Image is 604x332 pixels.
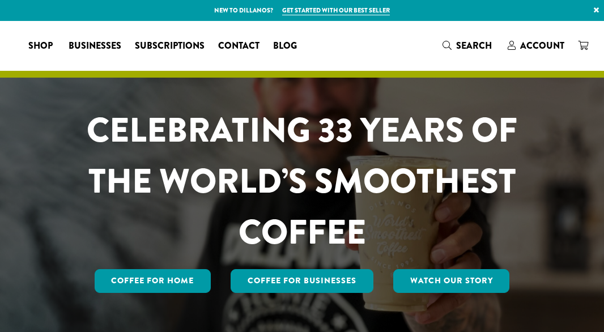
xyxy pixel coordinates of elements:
span: Search [456,39,492,52]
a: Get started with our best seller [282,6,390,15]
a: Coffee for Home [95,269,211,293]
span: Blog [273,39,297,53]
h1: CELEBRATING 33 YEARS OF THE WORLD’S SMOOTHEST COFFEE [82,105,522,258]
span: Contact [218,39,260,53]
a: Search [436,36,501,55]
span: Businesses [69,39,121,53]
a: Watch Our Story [393,269,510,293]
span: Account [520,39,564,52]
a: Coffee For Businesses [231,269,373,293]
a: Shop [22,37,62,55]
span: Subscriptions [135,39,205,53]
span: Shop [28,39,53,53]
